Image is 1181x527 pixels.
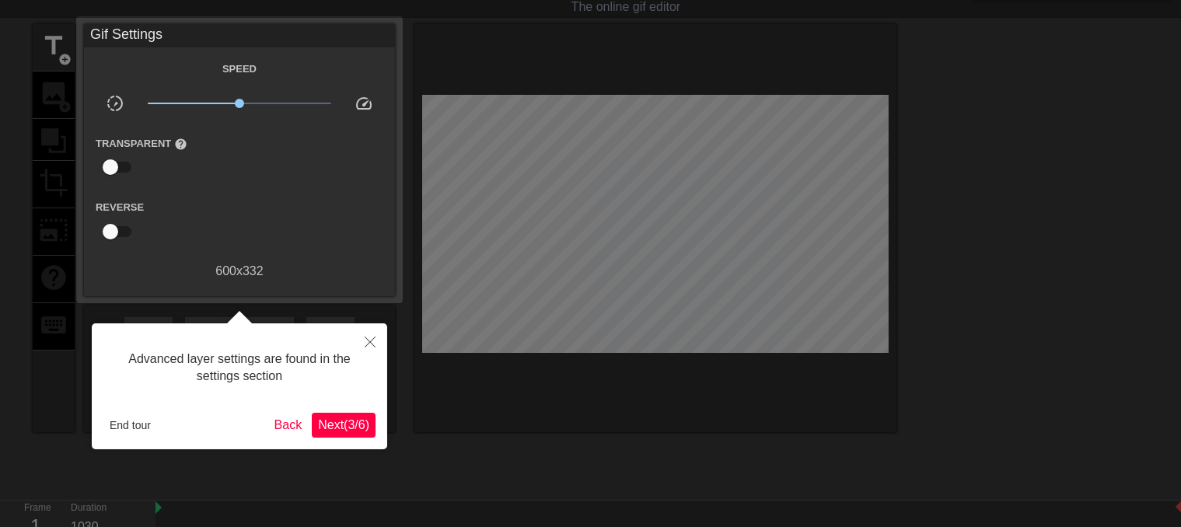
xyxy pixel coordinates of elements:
button: Back [268,413,309,438]
button: Next [312,413,376,438]
button: Close [353,323,387,359]
button: End tour [103,414,157,437]
span: Next ( 3 / 6 ) [318,418,369,431]
div: Advanced layer settings are found in the settings section [103,335,376,401]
